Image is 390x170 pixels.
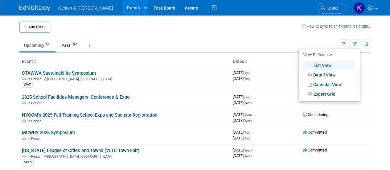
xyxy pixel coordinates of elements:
[303,71,355,79] a: Detail View
[251,130,252,135] span: -
[244,137,250,140] span: (Tue)
[22,155,26,158] img: In-Person Event
[22,77,26,80] img: In-Person Event
[22,137,26,140] img: In-Person Event
[233,130,252,135] span: [DATE]
[244,95,250,99] span: (Sun)
[22,130,75,135] a: MCWRS 2025 Symposium
[44,42,51,47] span: 61
[244,59,247,64] a: Sort by Start Date
[233,94,252,99] span: [DATE]
[244,77,250,81] span: (Thu)
[251,70,252,75] span: -
[27,77,43,81] span: In-Person
[233,112,253,117] span: [DATE]
[22,94,129,100] a: 2025 School Facilities Managers’ Conference & Expo
[233,153,252,158] span: [DATE]
[244,154,252,158] span: (Wed)
[233,136,250,140] span: [DATE]
[22,101,26,104] img: In-Person Event
[244,113,252,117] span: (Mon)
[19,5,50,11] img: ExhibitDay
[22,82,33,88] div: WAT
[22,160,34,165] div: Multi
[19,22,50,33] button: Add Event
[244,71,250,75] span: (Thu)
[252,148,253,152] span: -
[233,118,252,123] span: [DATE]
[244,119,252,122] span: (Wed)
[353,2,365,14] img: Kimberly Plourde
[19,39,55,51] a: Upcoming61
[22,119,26,122] img: In-Person Event
[27,155,43,159] span: In-Person
[244,131,250,134] span: (Tue)
[19,56,230,67] th: Event
[230,56,301,67] th: Dates
[27,137,43,141] span: In-Person
[303,130,327,135] span: Committed
[57,39,84,51] a: Past295
[303,80,355,89] a: Calendar View
[244,101,252,105] span: (Wed)
[233,148,253,152] span: [DATE]
[233,100,252,105] span: [DATE]
[27,119,43,123] span: In-Person
[303,51,355,60] div: View Preference:
[58,6,113,10] span: Weston & [PERSON_NAME]
[22,70,96,76] a: CTAWWA Sustainability Symposium
[22,76,228,81] div: [GEOGRAPHIC_DATA], [GEOGRAPHIC_DATA]
[22,154,228,159] div: [GEOGRAPHIC_DATA], [GEOGRAPHIC_DATA]
[252,112,253,117] span: -
[233,70,252,75] span: [DATE]
[244,149,252,152] span: (Wed)
[303,112,328,117] span: Considering
[22,112,157,118] a: NYCOM's 2025 Fall Training School Expo and Sponsor Registration
[317,3,345,14] a: Search
[233,76,250,81] span: [DATE]
[303,148,327,152] span: Committed
[325,6,339,10] span: Search
[251,94,252,99] span: -
[71,42,79,47] span: 295
[302,24,371,29] a: How to sync to an external calendar...
[303,90,355,98] a: Expert Grid
[33,59,36,64] a: Sort by Event Name
[27,101,43,105] span: In-Person
[22,148,139,153] a: [US_STATE] League of Cities and Towns (VLTC Town Fair)
[303,61,355,70] a: List View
